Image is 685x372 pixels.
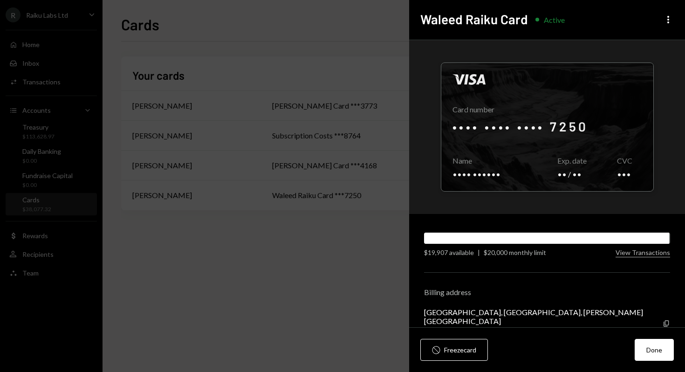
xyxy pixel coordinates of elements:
div: Active [544,15,565,24]
div: | [478,248,480,257]
button: Freezecard [420,339,488,361]
button: View Transactions [616,248,670,257]
div: $20,000 monthly limit [484,248,546,257]
div: Billing address [424,288,670,296]
div: $19,907 available [424,248,474,257]
div: Freeze card [444,345,476,355]
h2: Waleed Raiku Card [420,10,528,28]
button: Done [635,339,674,361]
div: Click to reveal [441,62,654,192]
div: [GEOGRAPHIC_DATA], [GEOGRAPHIC_DATA], [PERSON_NAME][GEOGRAPHIC_DATA] [424,308,663,325]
